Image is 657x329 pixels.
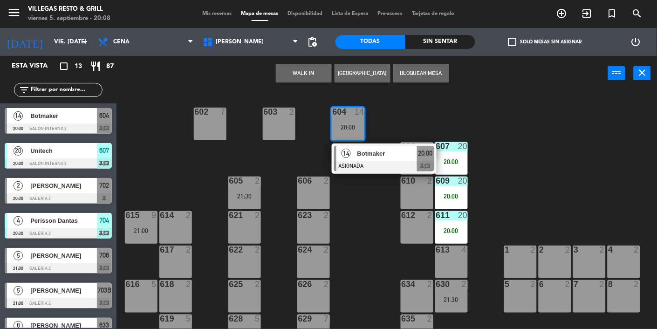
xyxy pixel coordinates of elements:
[435,193,468,199] div: 20:00
[100,110,109,121] span: 604
[28,14,110,23] div: viernes 5. septiembre - 20:08
[14,146,23,156] span: 20
[427,315,433,323] div: 2
[14,286,23,295] span: 5
[298,315,299,323] div: 629
[355,108,364,116] div: 14
[335,35,405,49] div: Todas
[324,280,329,288] div: 2
[637,67,648,78] i: close
[30,85,102,95] input: Filtrar por nombre...
[634,66,651,80] button: close
[324,246,329,254] div: 2
[7,6,21,20] i: menu
[100,250,109,261] span: 706
[462,246,467,254] div: 4
[80,36,91,48] i: arrow_drop_down
[7,6,21,23] button: menu
[607,8,618,19] i: turned_in_not
[30,216,97,226] span: Perisson Dantas
[90,61,101,72] i: restaurant
[634,280,640,288] div: 2
[436,280,437,288] div: 630
[186,211,192,219] div: 2
[276,64,332,82] button: WALK IN
[574,280,575,288] div: 7
[393,64,449,82] button: Bloquear Mesa
[106,61,114,72] span: 87
[373,11,408,16] span: Pre-acceso
[160,246,161,254] div: 617
[324,315,329,323] div: 7
[508,38,517,46] span: check_box_outline_blank
[30,181,97,191] span: [PERSON_NAME]
[30,251,97,260] span: [PERSON_NAME]
[436,177,437,185] div: 609
[458,211,467,219] div: 20
[14,251,23,260] span: 5
[418,148,433,159] span: 20:00
[630,36,642,48] i: power_settings_new
[216,39,264,45] span: [PERSON_NAME]
[19,84,30,96] i: filter_list
[332,124,364,130] div: 20:00
[255,177,260,185] div: 2
[186,246,192,254] div: 2
[97,285,111,296] span: 703B
[342,149,351,158] span: 14
[160,280,161,288] div: 618
[357,149,417,158] span: Botmaker
[611,67,623,78] i: power_input
[556,8,568,19] i: add_circle_outline
[125,227,157,234] div: 21:00
[58,61,69,72] i: crop_square
[198,11,237,16] span: Mis reservas
[436,142,437,151] div: 607
[427,142,433,151] div: 2
[30,286,97,295] span: [PERSON_NAME]
[100,215,109,226] span: 704
[427,211,433,219] div: 2
[28,5,110,14] div: Villegas Resto & Grill
[298,246,299,254] div: 624
[229,211,230,219] div: 621
[14,216,23,226] span: 4
[255,280,260,288] div: 2
[462,280,467,288] div: 2
[283,11,328,16] span: Disponibilidad
[229,280,230,288] div: 625
[582,8,593,19] i: exit_to_app
[186,280,192,288] div: 2
[289,108,295,116] div: 2
[298,280,299,288] div: 626
[307,36,318,48] span: pending_actions
[255,315,260,323] div: 5
[405,35,475,49] div: Sin sentar
[229,315,230,323] div: 628
[427,280,433,288] div: 2
[220,108,226,116] div: 7
[565,280,571,288] div: 2
[505,246,506,254] div: 1
[435,227,468,234] div: 20:00
[237,11,283,16] span: Mapa de mesas
[30,146,97,156] span: Unitech
[435,296,468,303] div: 21:30
[151,211,157,219] div: 9
[255,211,260,219] div: 2
[600,246,605,254] div: 2
[531,280,536,288] div: 2
[100,145,109,156] span: 607
[600,280,605,288] div: 2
